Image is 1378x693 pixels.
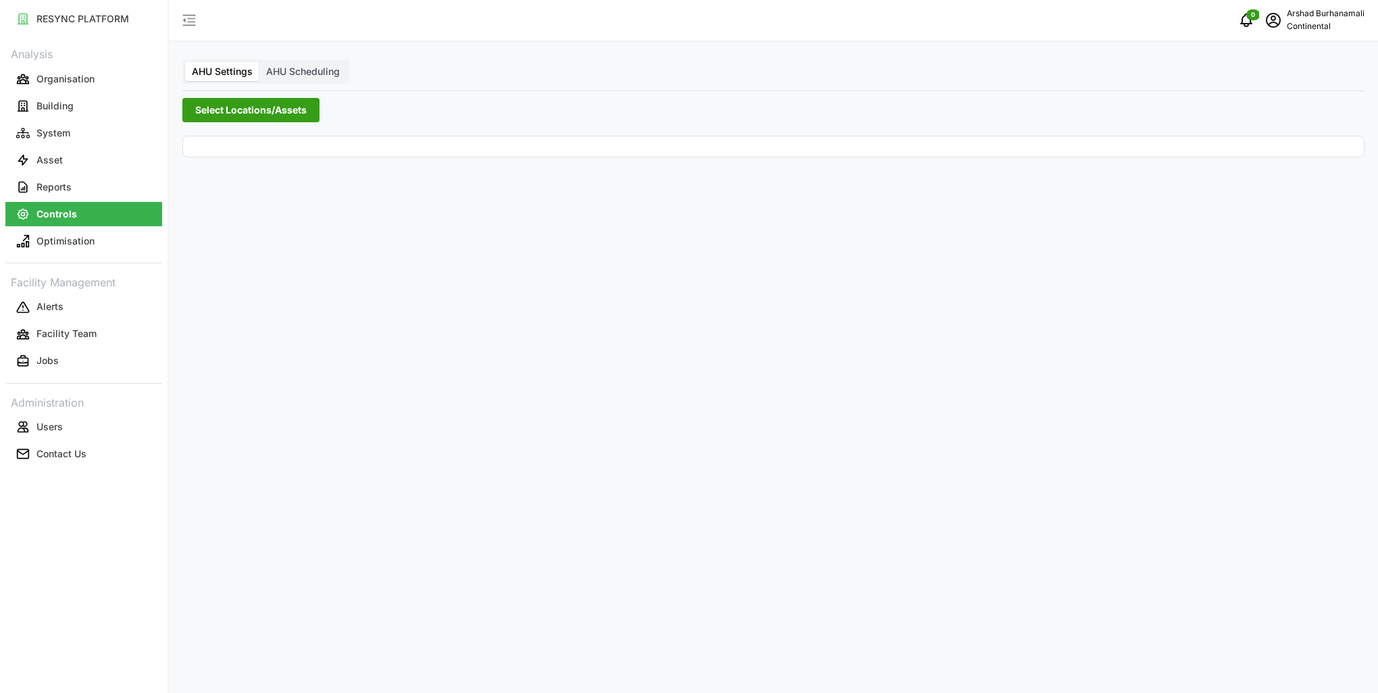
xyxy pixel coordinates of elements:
p: Continental [1287,20,1364,33]
p: Building [36,99,74,113]
button: notifications [1233,7,1260,34]
a: Facility Team [5,321,162,348]
p: Organisation [36,72,95,86]
a: Alerts [5,294,162,321]
p: Analysis [5,43,162,63]
p: Optimisation [36,234,95,248]
a: RESYNC PLATFORM [5,5,162,32]
button: Optimisation [5,229,162,253]
span: Select Locations/Assets [195,99,307,122]
p: RESYNC PLATFORM [36,12,129,26]
button: Select Locations/Assets [182,98,320,122]
p: Controls [36,207,77,221]
a: Building [5,93,162,120]
p: System [36,126,70,140]
a: Users [5,413,162,440]
a: Asset [5,147,162,174]
button: Jobs [5,349,162,374]
a: Contact Us [5,440,162,467]
p: Asset [36,153,63,167]
p: Alerts [36,300,63,313]
span: AHU Scheduling [266,66,340,77]
button: schedule [1260,7,1287,34]
button: System [5,121,162,145]
button: Facility Team [5,322,162,346]
button: Contact Us [5,442,162,466]
p: Arshad Burhanamali [1287,7,1364,20]
p: Users [36,420,63,434]
a: Organisation [5,66,162,93]
button: Building [5,94,162,118]
span: 0 [1251,10,1255,20]
button: RESYNC PLATFORM [5,7,162,31]
p: Facility Management [5,272,162,291]
p: Administration [5,392,162,411]
span: AHU Settings [192,66,253,77]
a: Jobs [5,348,162,375]
a: Optimisation [5,228,162,255]
button: Alerts [5,295,162,319]
button: Asset [5,148,162,172]
p: Jobs [36,354,59,367]
button: Organisation [5,67,162,91]
a: System [5,120,162,147]
a: Controls [5,201,162,228]
button: Controls [5,202,162,226]
a: Reports [5,174,162,201]
p: Reports [36,180,72,194]
p: Contact Us [36,447,86,461]
button: Users [5,415,162,439]
p: Facility Team [36,327,97,340]
button: Reports [5,175,162,199]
